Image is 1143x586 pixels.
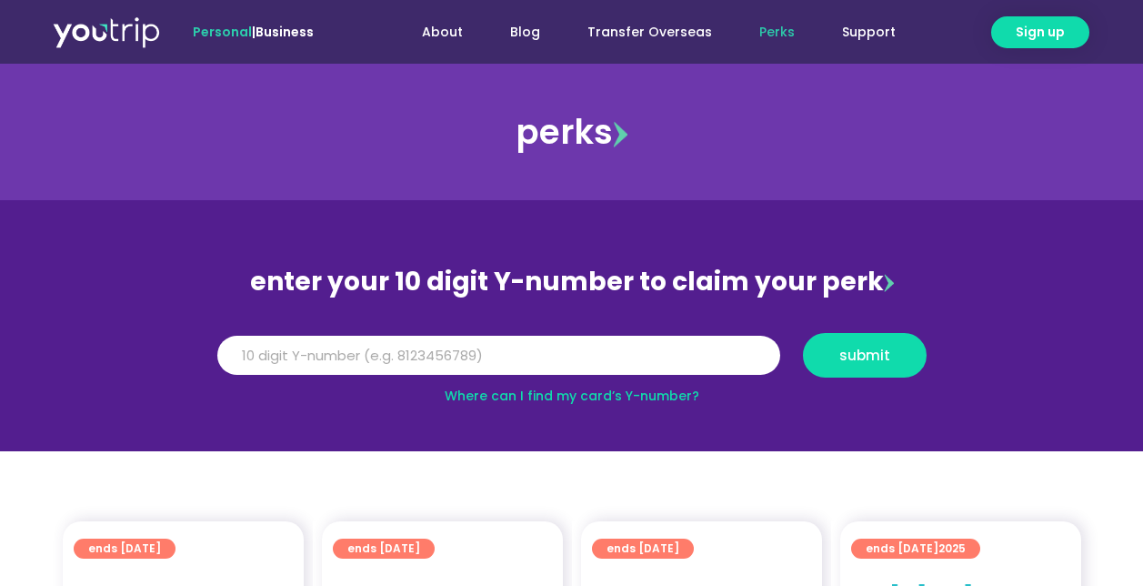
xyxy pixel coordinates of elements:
[445,387,699,405] a: Where can I find my card’s Y-number?
[74,539,175,559] a: ends [DATE]
[991,16,1089,48] a: Sign up
[217,336,780,376] input: 10 digit Y-number (e.g. 8123456789)
[208,258,936,306] div: enter your 10 digit Y-number to claim your perk
[486,15,564,49] a: Blog
[333,539,435,559] a: ends [DATE]
[818,15,919,49] a: Support
[851,539,980,559] a: ends [DATE]2025
[193,23,252,41] span: Personal
[839,349,890,362] span: submit
[398,15,486,49] a: About
[866,539,966,559] span: ends [DATE]
[256,23,314,41] a: Business
[607,539,679,559] span: ends [DATE]
[363,15,919,49] nav: Menu
[736,15,818,49] a: Perks
[938,541,966,556] span: 2025
[803,333,927,378] button: submit
[347,539,420,559] span: ends [DATE]
[564,15,736,49] a: Transfer Overseas
[193,23,314,41] span: |
[592,539,694,559] a: ends [DATE]
[88,539,161,559] span: ends [DATE]
[217,333,927,391] form: Y Number
[1016,23,1065,42] span: Sign up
